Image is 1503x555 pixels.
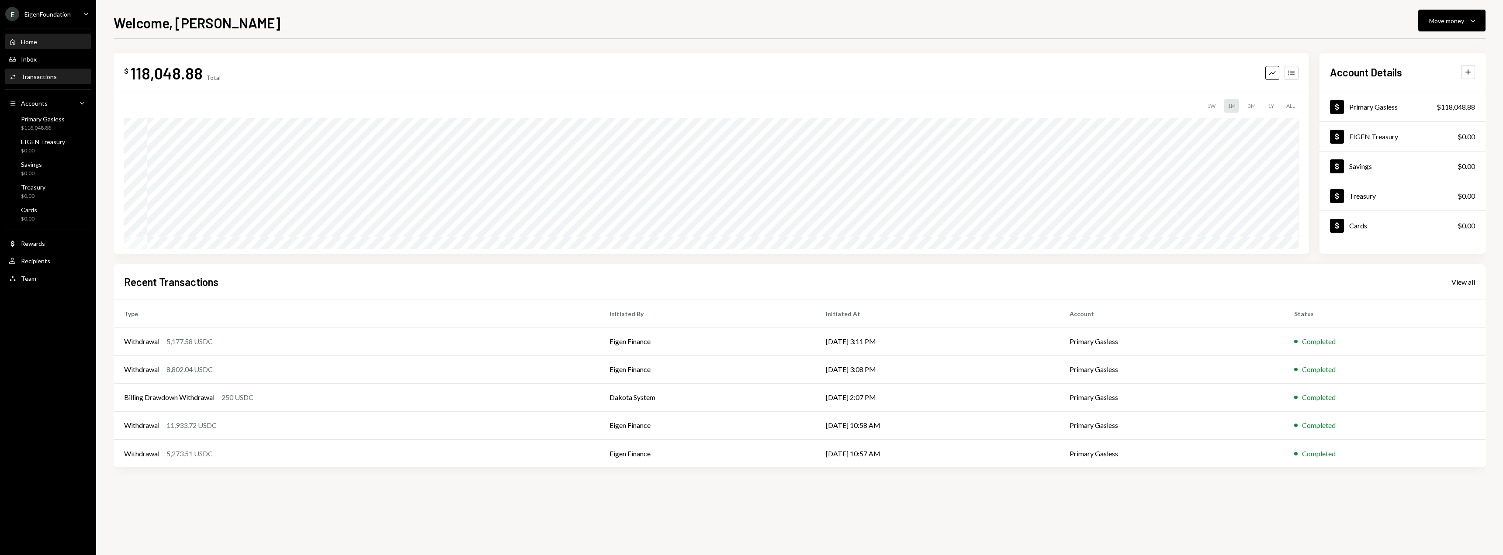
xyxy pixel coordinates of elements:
[1302,420,1336,431] div: Completed
[599,439,815,467] td: Eigen Finance
[21,257,50,265] div: Recipients
[5,158,91,179] a: Savings$0.00
[1458,221,1475,231] div: $0.00
[1418,10,1486,31] button: Move money
[114,300,599,327] th: Type
[166,448,213,459] div: 5,273.51 USDC
[599,383,815,411] td: Dakota System
[124,67,128,76] div: $
[166,364,213,375] div: 8,802.04 USDC
[599,411,815,439] td: Eigen Finance
[21,215,37,223] div: $0.00
[1429,16,1464,25] div: Move money
[21,38,37,45] div: Home
[5,135,91,156] a: EIGEN Treasury$0.00
[5,113,91,134] a: Primary Gasless$118,048.88
[5,253,91,269] a: Recipients
[1059,300,1284,327] th: Account
[130,63,203,83] div: 118,048.88
[206,74,221,81] div: Total
[5,181,91,202] a: Treasury$0.00
[599,300,815,327] th: Initiated By
[1319,211,1486,240] a: Cards$0.00
[1059,355,1284,383] td: Primary Gasless
[815,327,1060,355] td: [DATE] 3:11 PM
[1302,336,1336,347] div: Completed
[1283,99,1299,113] div: ALL
[5,34,91,49] a: Home
[124,364,159,375] div: Withdrawal
[1349,221,1367,230] div: Cards
[1319,92,1486,121] a: Primary Gasless$118,048.88
[21,161,42,168] div: Savings
[21,147,65,155] div: $0.00
[5,95,91,111] a: Accounts
[166,420,217,431] div: 11,933.72 USDC
[21,275,36,282] div: Team
[815,355,1060,383] td: [DATE] 3:08 PM
[5,7,19,21] div: E
[1458,161,1475,172] div: $0.00
[1319,181,1486,210] a: Treasury$0.00
[1224,99,1239,113] div: 1M
[1451,277,1475,286] a: View all
[21,193,45,200] div: $0.00
[5,203,91,224] a: Cards$0.00
[1349,192,1376,200] div: Treasury
[21,170,42,177] div: $0.00
[1458,191,1475,201] div: $0.00
[222,392,253,403] div: 250 USDC
[21,55,37,63] div: Inbox
[1437,102,1475,112] div: $118,048.88
[5,270,91,286] a: Team
[5,51,91,67] a: Inbox
[1284,300,1486,327] th: Status
[1059,327,1284,355] td: Primary Gasless
[599,355,815,383] td: Eigen Finance
[21,124,65,132] div: $118,048.88
[114,14,281,31] h1: Welcome, [PERSON_NAME]
[599,327,815,355] td: Eigen Finance
[1059,411,1284,439] td: Primary Gasless
[5,69,91,84] a: Transactions
[1458,131,1475,142] div: $0.00
[1204,99,1219,113] div: 1W
[124,392,215,403] div: Billing Drawdown Withdrawal
[21,240,45,247] div: Rewards
[166,336,213,347] div: 5,177.58 USDC
[24,10,71,18] div: EigenFoundation
[1319,152,1486,181] a: Savings$0.00
[1349,103,1398,111] div: Primary Gasless
[1349,162,1372,170] div: Savings
[21,183,45,191] div: Treasury
[21,115,65,123] div: Primary Gasless
[1330,65,1402,79] h2: Account Details
[815,411,1060,439] td: [DATE] 10:58 AM
[1059,439,1284,467] td: Primary Gasless
[1319,122,1486,151] a: EIGEN Treasury$0.00
[124,420,159,431] div: Withdrawal
[124,448,159,459] div: Withdrawal
[124,336,159,347] div: Withdrawal
[815,383,1060,411] td: [DATE] 2:07 PM
[815,439,1060,467] td: [DATE] 10:57 AM
[5,235,91,251] a: Rewards
[1451,278,1475,286] div: View all
[124,275,218,289] h2: Recent Transactions
[1302,448,1336,459] div: Completed
[21,206,37,214] div: Cards
[1264,99,1278,113] div: 1Y
[21,73,57,80] div: Transactions
[1302,364,1336,375] div: Completed
[1302,392,1336,403] div: Completed
[21,100,48,107] div: Accounts
[1059,383,1284,411] td: Primary Gasless
[1349,132,1398,141] div: EIGEN Treasury
[1244,99,1259,113] div: 3M
[21,138,65,145] div: EIGEN Treasury
[815,300,1060,327] th: Initiated At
